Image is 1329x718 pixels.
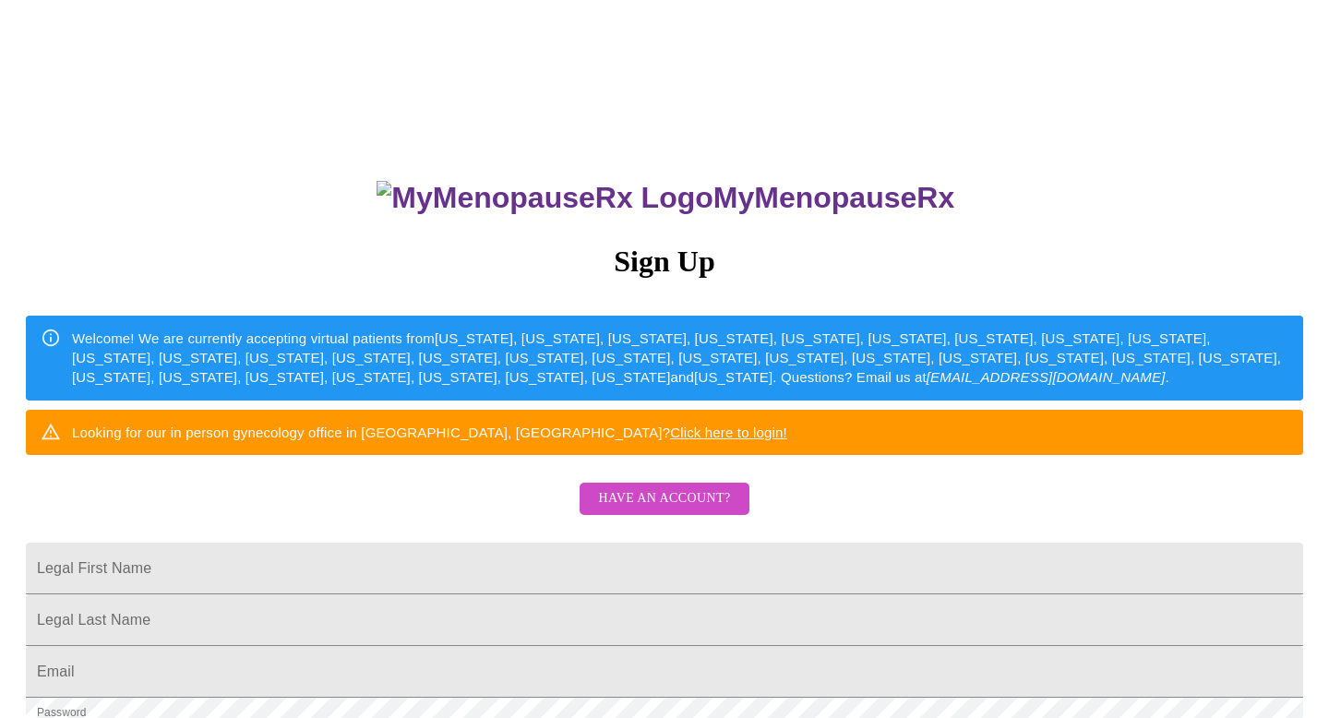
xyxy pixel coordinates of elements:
[575,503,753,519] a: Have an account?
[598,487,730,510] span: Have an account?
[72,321,1288,395] div: Welcome! We are currently accepting virtual patients from [US_STATE], [US_STATE], [US_STATE], [US...
[580,483,748,515] button: Have an account?
[927,369,1166,385] em: [EMAIL_ADDRESS][DOMAIN_NAME]
[377,181,712,215] img: MyMenopauseRx Logo
[72,415,787,449] div: Looking for our in person gynecology office in [GEOGRAPHIC_DATA], [GEOGRAPHIC_DATA]?
[670,425,787,440] a: Click here to login!
[29,181,1304,215] h3: MyMenopauseRx
[26,245,1303,279] h3: Sign Up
